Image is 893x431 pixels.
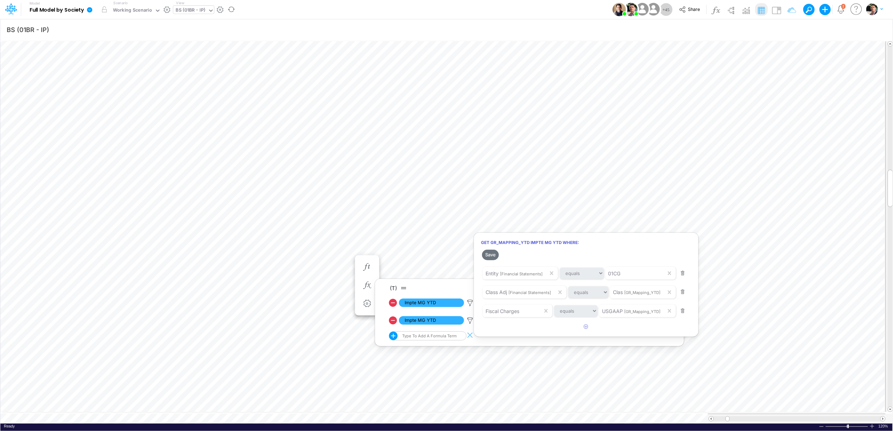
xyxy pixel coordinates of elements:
button: Save [482,250,499,260]
img: User Image Icon [613,3,626,16]
div: Clas [613,288,660,296]
span: [GR_Mapping_YTD] [624,309,660,314]
span: [Financial Statements] [500,271,543,276]
div: Class Adj [486,288,551,296]
img: User Image Icon [646,1,661,17]
img: User Image Icon [634,1,650,17]
span: [GR_Mapping_YTD] [624,290,660,295]
span: [Financial Statements] [508,290,551,295]
span: 01CG [608,270,621,276]
span: Fiscal Charges [486,308,519,314]
div: Entity [486,270,543,277]
span: Class Adj [486,289,507,295]
div: Fiscal Charges [486,307,519,315]
div: 01CG [608,270,621,277]
div: USGAAP [602,307,660,315]
span: Entity [486,270,499,276]
span: Clas [613,289,623,295]
label: Model [30,1,40,6]
img: User Image Icon [624,3,638,16]
label: View [176,0,184,6]
span: USGAAP [602,308,623,314]
label: Scenario [113,0,128,6]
